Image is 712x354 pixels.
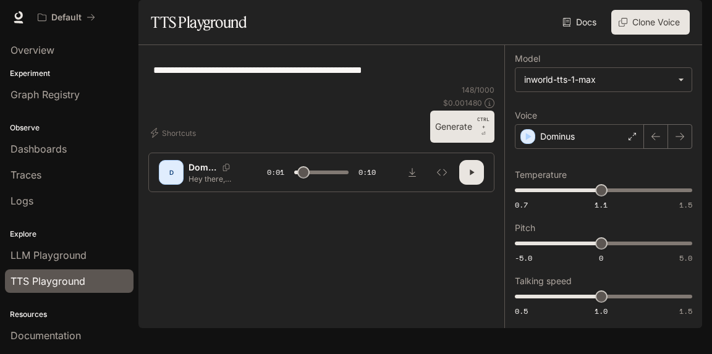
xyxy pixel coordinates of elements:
h1: TTS Playground [151,10,247,35]
p: $ 0.001480 [443,98,482,108]
span: 0:01 [267,166,284,179]
button: Clone Voice [611,10,690,35]
span: -5.0 [515,253,532,263]
span: 1.5 [679,306,692,316]
span: 1.0 [595,306,608,316]
div: inworld-tts-1-max [524,74,672,86]
span: 0:10 [358,166,376,179]
button: Download audio [400,160,425,185]
p: 148 / 1000 [462,85,494,95]
button: All workspaces [32,5,101,30]
div: inworld-tts-1-max [515,68,692,91]
p: Hey there, and welcome back to the show! We've got a fascinating episode lined up [DATE], includi... [189,174,237,184]
p: Talking speed [515,277,572,285]
div: D [161,162,181,182]
span: 0.5 [515,306,528,316]
span: 0 [599,253,603,263]
button: Inspect [430,160,454,185]
p: Dominus [540,130,575,143]
p: Pitch [515,224,535,232]
span: 1.1 [595,200,608,210]
p: Temperature [515,171,567,179]
span: 1.5 [679,200,692,210]
button: Copy Voice ID [218,164,235,171]
p: Voice [515,111,537,120]
button: GenerateCTRL +⏎ [430,111,494,143]
p: Dominus [189,161,218,174]
span: 5.0 [679,253,692,263]
button: Shortcuts [148,123,201,143]
a: Docs [560,10,601,35]
p: ⏎ [477,116,489,138]
p: Model [515,54,540,63]
p: CTRL + [477,116,489,130]
span: 0.7 [515,200,528,210]
p: Default [51,12,82,23]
